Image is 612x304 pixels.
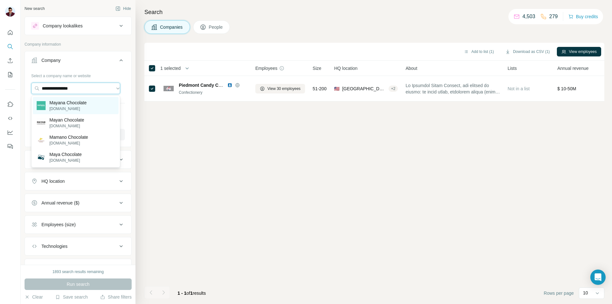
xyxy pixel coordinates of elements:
[405,82,500,95] span: Lo Ipsumdol Sitam Consect, adi elitsed do eiusmo: te incid utlab, etdolorem aliqua (enim admini)....
[25,294,43,300] button: Clear
[267,86,301,92] span: View 30 employees
[25,239,131,254] button: Technologies
[37,153,46,162] img: Maya Chocolate
[25,18,131,33] button: Company lookalikes
[590,270,606,285] div: Open Intercom Messenger
[49,106,87,112] p: [DOMAIN_NAME]
[507,86,529,91] span: Not in a list
[25,217,131,232] button: Employees (size)
[186,291,190,296] span: of
[568,12,598,21] button: Buy credits
[25,260,131,276] button: Keywords
[49,100,87,106] p: Mayana Chocolate
[25,174,131,189] button: HQ location
[209,24,223,30] span: People
[160,65,181,71] span: 1 selected
[41,221,76,228] div: Employees (size)
[41,178,65,184] div: HQ location
[49,158,82,163] p: [DOMAIN_NAME]
[49,123,84,129] p: [DOMAIN_NAME]
[549,13,558,20] p: 279
[342,85,386,92] span: [GEOGRAPHIC_DATA]
[501,47,554,56] button: Download as CSV (1)
[313,65,321,71] span: Size
[179,83,236,88] span: Piedmont Candy Company
[160,24,183,30] span: Companies
[255,84,305,93] button: View 30 employees
[389,86,398,92] div: + 2
[37,136,46,145] img: Mamano Chocolate
[41,57,61,63] div: Company
[144,8,604,17] h4: Search
[5,69,15,80] button: My lists
[53,269,104,275] div: 1893 search results remaining
[37,118,46,127] img: Mayan Chocolate
[49,117,84,123] p: Mayan Chocolate
[507,65,517,71] span: Lists
[111,4,135,13] button: Hide
[25,195,131,211] button: Annual revenue ($)
[405,65,417,71] span: About
[5,99,15,110] button: Use Surfe on LinkedIn
[557,86,576,91] span: $ 10-50M
[49,151,82,158] p: Maya Chocolate
[5,6,15,17] img: Avatar
[179,90,248,95] div: Confectionery
[49,134,88,140] p: Mamano Chocolate
[583,290,588,296] p: 10
[5,55,15,66] button: Enrich CSV
[5,27,15,38] button: Quick start
[25,53,131,70] button: Company
[227,83,232,88] img: LinkedIn logo
[190,291,193,296] span: 1
[37,101,46,110] img: Mayana Chocolate
[334,65,357,71] span: HQ location
[178,291,206,296] span: results
[49,140,88,146] p: [DOMAIN_NAME]
[25,152,131,167] button: Industry
[164,86,174,91] img: Logo of Piedmont Candy Company
[544,290,574,296] span: Rows per page
[5,41,15,52] button: Search
[25,41,132,47] p: Company information
[178,291,186,296] span: 1 - 1
[25,6,45,11] div: New search
[522,13,535,20] p: 4,503
[31,70,125,79] div: Select a company name or website
[41,200,79,206] div: Annual revenue ($)
[557,47,601,56] button: View employees
[313,85,327,92] span: 51-200
[43,23,83,29] div: Company lookalikes
[255,65,277,71] span: Employees
[41,243,68,249] div: Technologies
[334,85,339,92] span: 🇺🇸
[5,127,15,138] button: Dashboard
[55,294,88,300] button: Save search
[557,65,588,71] span: Annual revenue
[459,47,499,56] button: Add to list (1)
[5,141,15,152] button: Feedback
[5,113,15,124] button: Use Surfe API
[100,294,132,300] button: Share filters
